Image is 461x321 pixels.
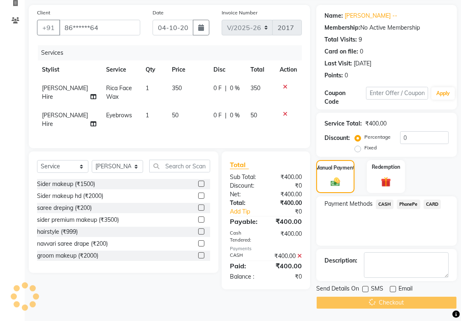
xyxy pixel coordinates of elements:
[172,84,182,92] span: 350
[354,59,371,68] div: [DATE]
[224,190,266,199] div: Net:
[224,252,266,261] div: CASH
[101,60,141,79] th: Service
[345,12,397,20] a: [PERSON_NAME] --
[37,20,60,35] button: +91
[230,84,240,93] span: 0 %
[378,176,394,188] img: _gift.svg
[324,12,343,20] div: Name:
[324,89,366,106] div: Coupon Code
[167,60,208,79] th: Price
[376,200,394,209] span: CASH
[37,180,95,188] div: Sider makeup (₹1500)
[225,84,227,93] span: |
[225,111,227,120] span: |
[371,284,383,295] span: SMS
[172,112,178,119] span: 50
[266,230,308,244] div: ₹400.00
[316,284,359,295] span: Send Details On
[224,216,266,226] div: Payable:
[324,119,362,128] div: Service Total:
[266,261,308,271] div: ₹400.00
[324,71,343,80] div: Points:
[42,112,88,128] span: [PERSON_NAME] Hire
[266,272,308,281] div: ₹0
[246,60,275,79] th: Total
[266,216,308,226] div: ₹400.00
[153,9,164,16] label: Date
[365,119,387,128] div: ₹400.00
[37,251,98,260] div: groom makeup (₹2000)
[324,35,357,44] div: Total Visits:
[324,134,350,142] div: Discount:
[37,216,119,224] div: sider premium makeup (₹3500)
[230,111,240,120] span: 0 %
[146,84,149,92] span: 1
[230,160,249,169] span: Total
[37,204,92,212] div: saree dreping (₹200)
[250,112,257,119] span: 50
[37,192,103,200] div: Sider makeup hd (₹2000)
[37,9,50,16] label: Client
[359,35,362,44] div: 9
[222,9,257,16] label: Invoice Number
[213,111,222,120] span: 0 F
[431,87,455,100] button: Apply
[106,84,132,100] span: Rica Face Wax
[324,23,360,32] div: Membership:
[266,190,308,199] div: ₹400.00
[398,284,412,295] span: Email
[424,200,441,209] span: CARD
[364,133,391,141] label: Percentage
[324,59,352,68] div: Last Visit:
[266,199,308,207] div: ₹400.00
[324,47,358,56] div: Card on file:
[208,60,246,79] th: Disc
[149,160,210,172] input: Search or Scan
[146,112,149,119] span: 1
[106,112,132,119] span: Eyebrows
[360,47,363,56] div: 0
[266,181,308,190] div: ₹0
[37,228,78,236] div: hairstyle (₹999)
[224,207,273,216] a: Add Tip
[230,245,302,252] div: Payments
[324,256,357,265] div: Description:
[266,173,308,181] div: ₹400.00
[224,230,266,244] div: Cash Tendered:
[38,45,308,60] div: Services
[266,252,308,261] div: ₹400.00
[372,163,400,171] label: Redemption
[324,200,373,208] span: Payment Methods
[366,87,428,100] input: Enter Offer / Coupon Code
[273,207,308,216] div: ₹0
[345,71,348,80] div: 0
[213,84,222,93] span: 0 F
[37,240,108,248] div: navvari saree drape (₹200)
[37,60,101,79] th: Stylist
[397,200,420,209] span: PhonePe
[324,23,449,32] div: No Active Membership
[224,199,266,207] div: Total:
[275,60,302,79] th: Action
[224,272,266,281] div: Balance :
[328,177,343,187] img: _cash.svg
[224,181,266,190] div: Discount:
[42,84,88,100] span: [PERSON_NAME] Hire
[250,84,260,92] span: 350
[224,173,266,181] div: Sub Total:
[224,261,266,271] div: Paid:
[59,20,140,35] input: Search by Name/Mobile/Email/Code
[316,164,355,172] label: Manual Payment
[364,144,377,151] label: Fixed
[141,60,167,79] th: Qty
